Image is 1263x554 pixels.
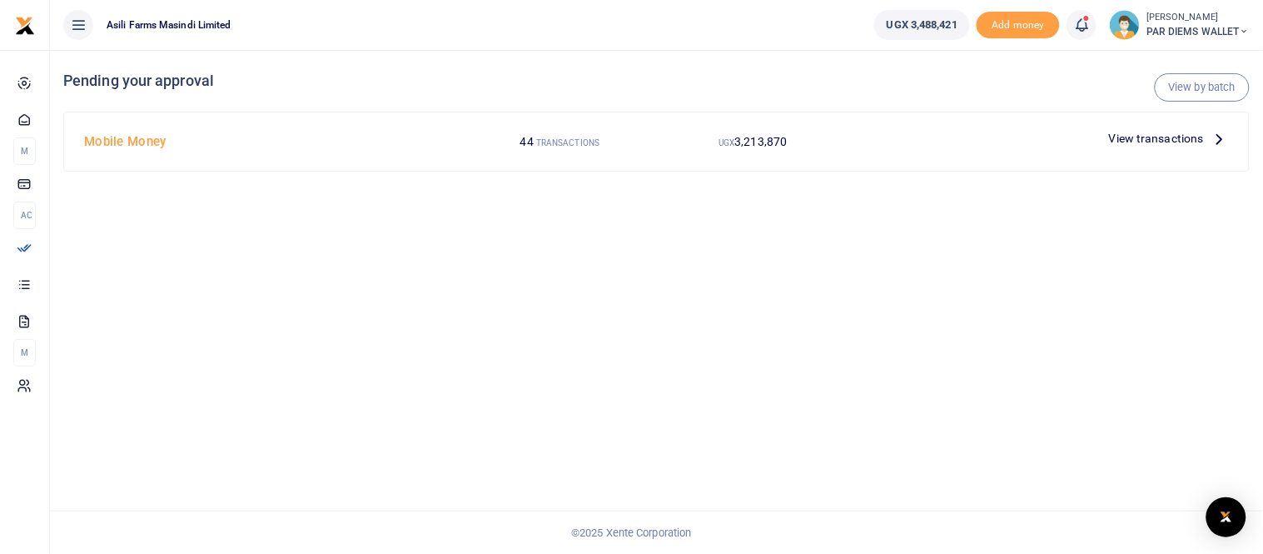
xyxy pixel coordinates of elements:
[13,202,36,229] li: Ac
[977,12,1060,39] span: Add money
[1206,497,1246,537] div: Open Intercom Messenger
[887,17,957,33] span: UGX 3,488,421
[868,10,977,40] li: Wallet ballance
[1109,129,1204,147] span: View transactions
[719,138,734,147] small: UGX
[735,135,788,148] span: 3,213,870
[977,12,1060,39] li: Toup your wallet
[520,135,534,148] span: 44
[100,17,238,32] span: Asili Farms Masindi Limited
[1110,10,1140,40] img: profile-user
[977,17,1060,30] a: Add money
[13,137,36,165] li: M
[1155,73,1250,102] a: View by batch
[1146,11,1250,25] small: [PERSON_NAME]
[1146,24,1250,39] span: PAR DIEMS WALLET
[84,132,457,151] h4: Mobile Money
[15,18,35,31] a: logo-small logo-large logo-large
[15,16,35,36] img: logo-small
[874,10,970,40] a: UGX 3,488,421
[1110,10,1250,40] a: profile-user [PERSON_NAME] PAR DIEMS WALLET
[63,72,1250,90] h4: Pending your approval
[13,339,36,367] li: M
[536,138,599,147] small: TRANSACTIONS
